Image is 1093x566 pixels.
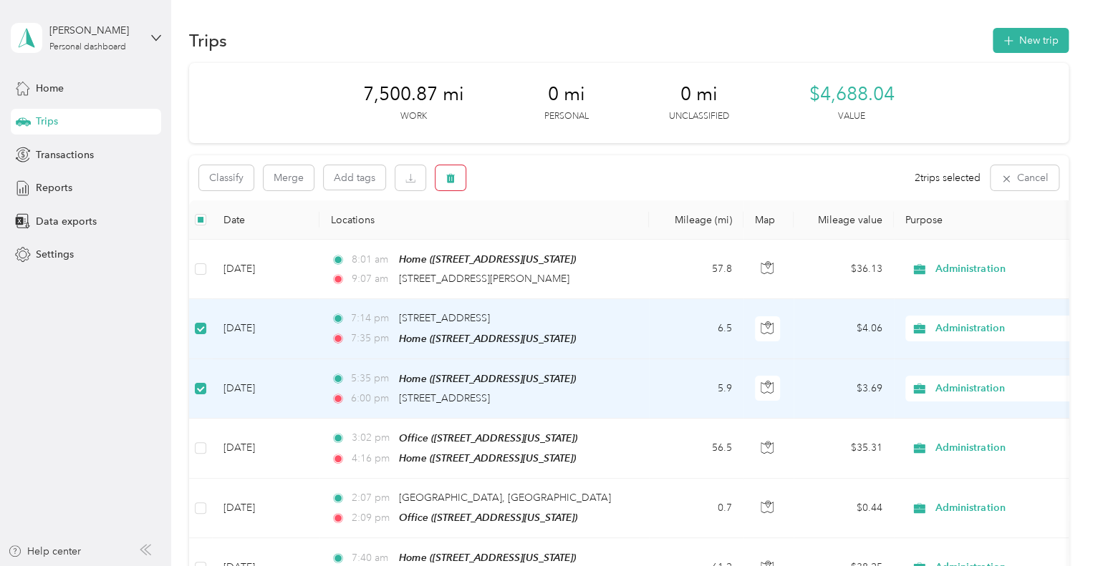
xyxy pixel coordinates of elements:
td: $36.13 [794,240,894,299]
span: Administration [935,500,1066,516]
button: Add tags [324,165,385,190]
p: Personal [544,110,589,123]
td: $3.69 [794,359,894,419]
span: 2:09 pm [351,510,392,526]
span: Home ([STREET_ADDRESS][US_STATE]) [399,333,576,344]
span: 7:14 pm [351,311,392,326]
td: [DATE] [212,240,319,299]
span: 7:35 pm [351,331,392,346]
span: 2 trips selected [915,170,981,185]
span: Trips [36,114,58,129]
h1: Trips [189,33,227,48]
span: 4:16 pm [351,451,392,467]
iframe: Everlance-gr Chat Button Frame [1013,486,1093,566]
span: Administration [935,261,1066,277]
button: Merge [264,165,314,190]
span: Home ([STREET_ADDRESS][US_STATE]) [399,452,576,464]
button: Classify [199,165,254,190]
span: 5:35 pm [351,371,392,386]
span: [GEOGRAPHIC_DATA], [GEOGRAPHIC_DATA] [399,492,611,504]
td: $35.31 [794,419,894,479]
button: Help center [8,544,81,559]
span: Home [36,81,64,96]
span: Home ([STREET_ADDRESS][US_STATE]) [399,552,576,563]
span: Reports [36,180,72,195]
span: Office ([STREET_ADDRESS][US_STATE]) [399,432,577,444]
td: 6.5 [649,299,743,358]
th: Locations [319,200,649,240]
th: Date [212,200,319,240]
td: 0.7 [649,479,743,538]
span: Data exports [36,214,97,229]
span: 7:40 am [351,550,392,566]
td: [DATE] [212,419,319,479]
td: [DATE] [212,359,319,419]
span: Settings [36,247,74,262]
span: [STREET_ADDRESS][PERSON_NAME] [399,273,569,285]
th: Mileage (mi) [649,200,743,240]
p: Work [400,110,427,123]
td: [DATE] [212,299,319,358]
th: Map [743,200,794,240]
button: New trip [993,28,1069,53]
div: Personal dashboard [49,43,126,52]
td: 57.8 [649,240,743,299]
td: $4.06 [794,299,894,358]
td: 56.5 [649,419,743,479]
td: 5.9 [649,359,743,419]
p: Unclassified [669,110,729,123]
td: $0.44 [794,479,894,538]
span: 0 mi [548,83,585,106]
span: 3:02 pm [351,430,392,446]
span: 2:07 pm [351,490,392,506]
span: 6:00 pm [351,391,392,406]
span: Transactions [36,147,94,162]
span: 8:01 am [351,252,392,268]
span: Home ([STREET_ADDRESS][US_STATE]) [399,373,576,384]
button: Cancel [991,165,1059,190]
span: Office ([STREET_ADDRESS][US_STATE]) [399,512,577,523]
span: 0 mi [680,83,718,106]
td: [DATE] [212,479,319,538]
span: Administration [935,440,1066,456]
span: $4,688.04 [809,83,895,106]
span: Administration [935,381,1066,396]
span: [STREET_ADDRESS] [399,392,490,404]
span: 9:07 am [351,271,392,287]
span: 7,500.87 mi [363,83,464,106]
span: Home ([STREET_ADDRESS][US_STATE]) [399,253,576,265]
span: [STREET_ADDRESS] [399,312,490,324]
th: Mileage value [794,200,894,240]
span: Administration [935,321,1066,336]
div: [PERSON_NAME] [49,23,139,38]
p: Value [838,110,865,123]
